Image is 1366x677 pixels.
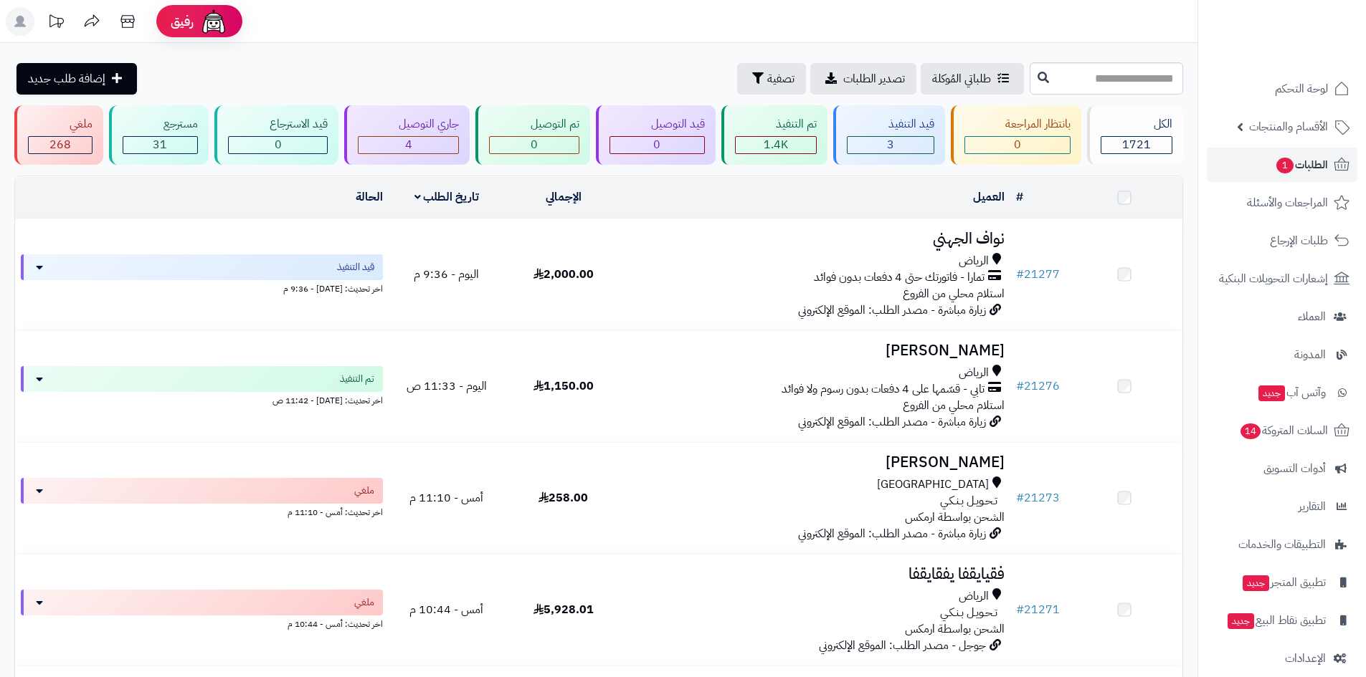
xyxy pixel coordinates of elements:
[627,231,1005,247] h3: نواف الجهني
[1270,231,1328,251] span: طلبات الإرجاع
[341,105,473,165] a: جاري التوصيل 4
[905,509,1005,526] span: الشحن بواسطة ارمكس
[11,105,106,165] a: ملغي 268
[877,476,989,493] span: [GEOGRAPHIC_DATA]
[1207,641,1357,676] a: الإعدادات
[973,188,1005,206] a: العميل
[814,269,985,286] span: تمارا - فاتورتك حتى 4 دفعات بدون فوائد
[764,136,788,153] span: 1.4K
[275,136,282,153] span: 0
[1016,266,1024,283] span: #
[940,605,997,621] span: تـحـويـل بـنـكـي
[489,116,579,133] div: تم التوصيل
[903,285,1005,302] span: استلام محلي من الفروع
[1243,575,1269,591] span: جديد
[819,637,986,654] span: جوجل - مصدر الطلب: الموقع الإلكتروني
[1207,375,1357,410] a: وآتس آبجديد
[653,136,660,153] span: 0
[1241,423,1261,439] span: 14
[1084,105,1186,165] a: الكل1721
[356,188,383,206] a: الحالة
[610,116,705,133] div: قيد التوصيل
[965,137,1071,153] div: 0
[1016,601,1024,618] span: #
[49,136,71,153] span: 268
[782,381,985,398] span: تابي - قسّمها على 4 دفعات بدون رسوم ولا فوائد
[533,266,594,283] span: 2,000.00
[1207,603,1357,638] a: تطبيق نقاط البيعجديد
[407,378,487,395] span: اليوم - 11:33 ص
[959,365,989,381] span: الرياض
[1226,610,1326,630] span: تطبيق نقاط البيع
[1122,136,1151,153] span: 1721
[767,70,795,87] span: تصفية
[21,392,383,407] div: اخر تحديث: [DATE] - 11:42 ص
[940,493,997,509] span: تـحـويـل بـنـكـي
[610,137,704,153] div: 0
[959,253,989,269] span: الرياض
[1016,489,1024,506] span: #
[21,504,383,519] div: اخر تحديث: أمس - 11:10 م
[1263,458,1326,479] span: أدوات التسويق
[1207,565,1357,600] a: تطبيق المتجرجديد
[1014,136,1021,153] span: 0
[473,105,593,165] a: تم التوصيل 0
[1207,261,1357,296] a: إشعارات التحويلات البنكية
[21,615,383,630] div: اخر تحديث: أمس - 10:44 م
[847,116,934,133] div: قيد التنفيذ
[627,342,1005,359] h3: [PERSON_NAME]
[1207,527,1357,562] a: التطبيقات والخدمات
[16,63,137,95] a: إضافة طلب جديد
[354,595,374,610] span: ملغي
[123,116,199,133] div: مسترجع
[887,136,894,153] span: 3
[29,137,92,153] div: 268
[153,136,167,153] span: 31
[359,137,459,153] div: 4
[1258,385,1285,401] span: جديد
[627,454,1005,471] h3: [PERSON_NAME]
[212,105,341,165] a: قيد الاسترجاع 0
[848,137,934,153] div: 3
[409,601,483,618] span: أمس - 10:44 م
[28,116,93,133] div: ملغي
[1247,193,1328,213] span: المراجعات والأسئلة
[737,63,806,95] button: تصفية
[735,116,817,133] div: تم التنفيذ
[948,105,1085,165] a: بانتظار المراجعة 0
[798,302,986,319] span: زيارة مباشرة - مصدر الطلب: الموقع الإلكتروني
[171,13,194,30] span: رفيق
[123,137,198,153] div: 31
[736,137,817,153] div: 1415
[718,105,831,165] a: تم التنفيذ 1.4K
[21,280,383,295] div: اخر تحديث: [DATE] - 9:36 م
[1207,413,1357,448] a: السلات المتروكة14
[38,7,74,39] a: تحديثات المنصة
[405,136,412,153] span: 4
[1275,79,1328,99] span: لوحة التحكم
[199,7,228,36] img: ai-face.png
[533,378,594,395] span: 1,150.00
[1016,489,1060,506] a: #21273
[1207,72,1357,106] a: لوحة التحكم
[798,413,986,431] span: زيارة مباشرة - مصدر الطلب: الموقع الإلكتروني
[1276,158,1294,173] span: 1
[1285,648,1326,668] span: الإعدادات
[340,372,374,386] span: تم التنفيذ
[1016,601,1060,618] a: #21271
[1294,345,1326,365] span: المدونة
[1207,186,1357,220] a: المراجعات والأسئلة
[830,105,948,165] a: قيد التنفيذ 3
[1016,378,1060,395] a: #21276
[921,63,1024,95] a: طلباتي المُوكلة
[1228,613,1254,629] span: جديد
[959,588,989,605] span: الرياض
[1239,421,1328,441] span: السلات المتروكة
[1241,572,1326,592] span: تطبيق المتجر
[1207,337,1357,372] a: المدونة
[1101,116,1172,133] div: الكل
[1249,117,1328,137] span: الأقسام والمنتجات
[1016,266,1060,283] a: #21277
[1298,307,1326,327] span: العملاء
[1275,155,1328,175] span: الطلبات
